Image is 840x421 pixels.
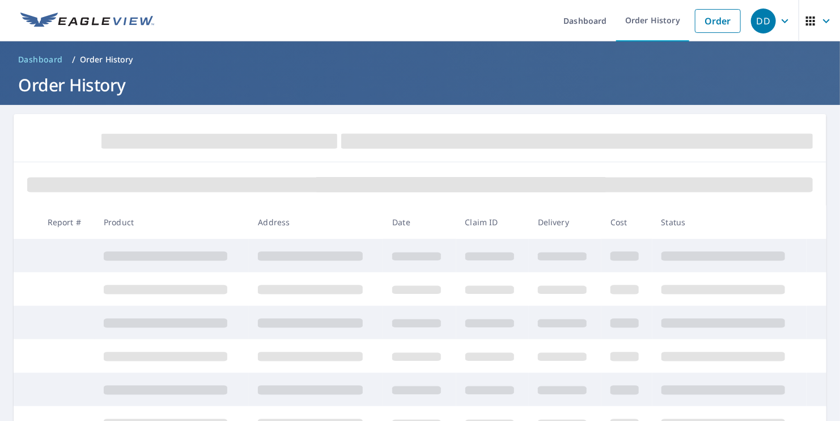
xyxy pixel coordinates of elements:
th: Date [383,205,456,239]
th: Delivery [529,205,601,239]
th: Report # [39,205,95,239]
img: EV Logo [20,12,154,30]
th: Claim ID [456,205,529,239]
th: Address [249,205,383,239]
a: Dashboard [14,50,67,69]
h1: Order History [14,73,826,96]
th: Cost [601,205,652,239]
a: Order [695,9,741,33]
th: Product [95,205,249,239]
nav: breadcrumb [14,50,826,69]
span: Dashboard [18,54,63,65]
th: Status [652,205,807,239]
div: DD [751,9,776,33]
li: / [72,53,75,66]
p: Order History [80,54,133,65]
